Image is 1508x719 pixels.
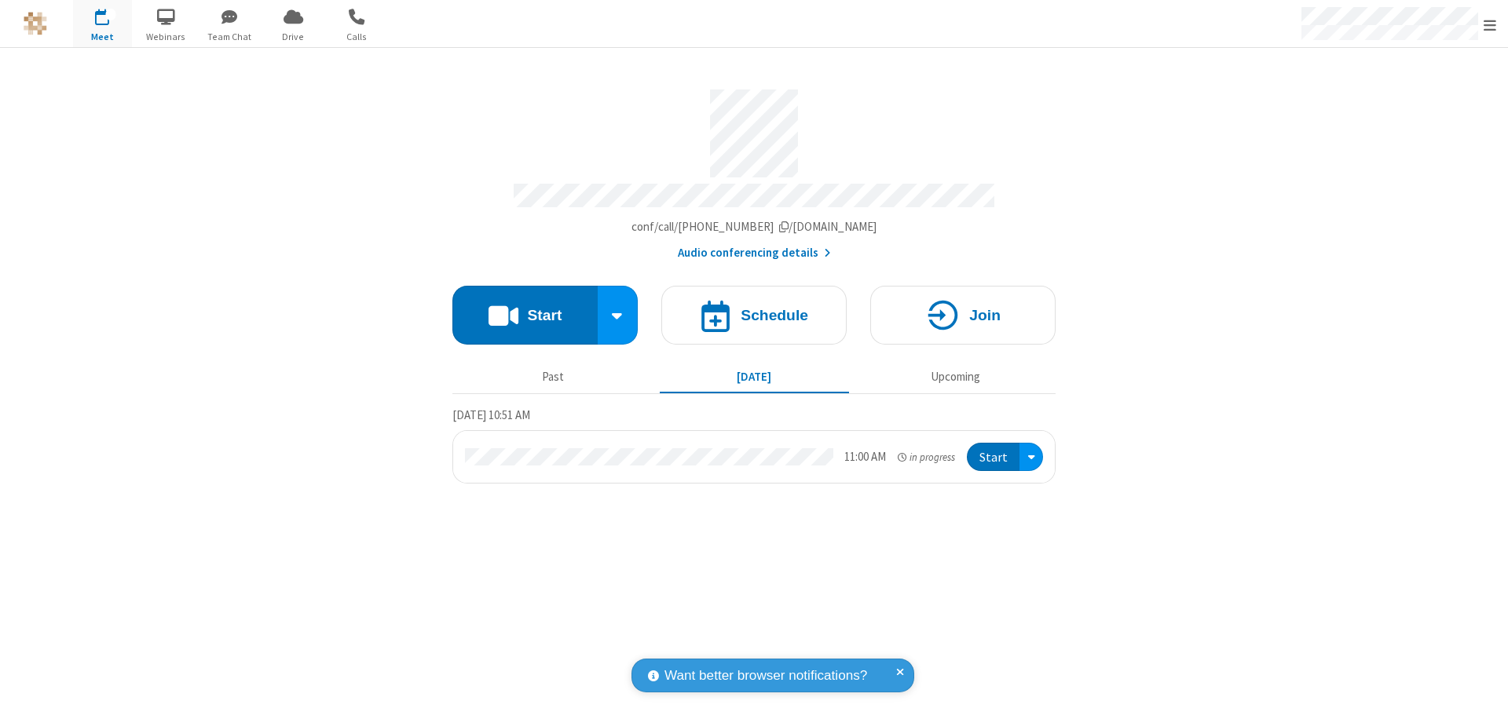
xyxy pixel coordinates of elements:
[106,9,116,20] div: 1
[459,362,648,392] button: Past
[664,666,867,686] span: Want better browser notifications?
[452,407,530,422] span: [DATE] 10:51 AM
[967,443,1019,472] button: Start
[661,286,847,345] button: Schedule
[631,218,877,236] button: Copy my meeting room linkCopy my meeting room link
[452,78,1056,262] section: Account details
[527,308,562,323] h4: Start
[660,362,849,392] button: [DATE]
[741,308,808,323] h4: Schedule
[678,244,831,262] button: Audio conferencing details
[24,12,47,35] img: QA Selenium DO NOT DELETE OR CHANGE
[898,450,955,465] em: in progress
[264,30,323,44] span: Drive
[861,362,1050,392] button: Upcoming
[137,30,196,44] span: Webinars
[200,30,259,44] span: Team Chat
[73,30,132,44] span: Meet
[870,286,1056,345] button: Join
[328,30,386,44] span: Calls
[969,308,1001,323] h4: Join
[452,406,1056,484] section: Today's Meetings
[844,448,886,466] div: 11:00 AM
[452,286,598,345] button: Start
[1019,443,1043,472] div: Open menu
[631,219,877,234] span: Copy my meeting room link
[598,286,639,345] div: Start conference options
